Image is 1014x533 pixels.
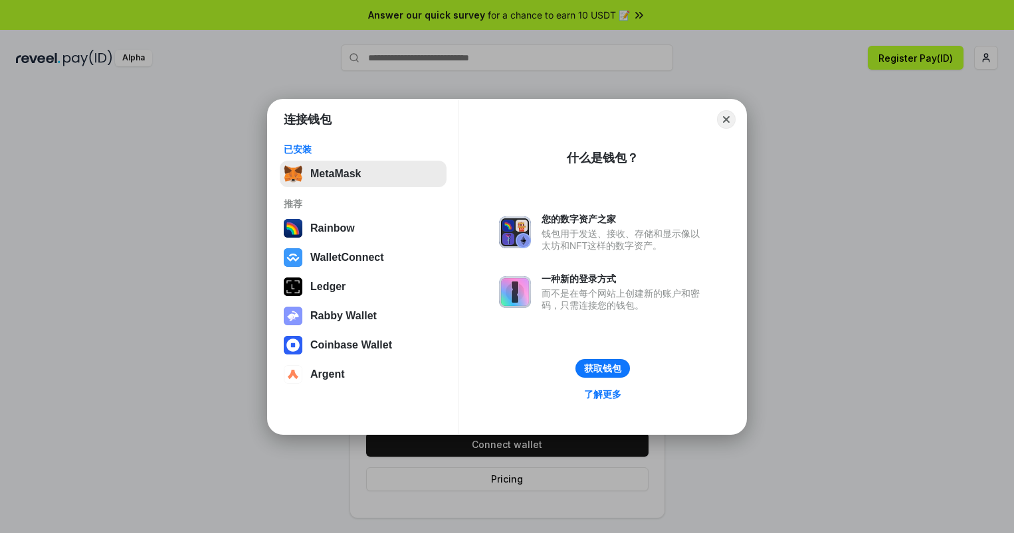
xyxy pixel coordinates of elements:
div: WalletConnect [310,252,384,264]
div: Ledger [310,281,346,293]
img: svg+xml,%3Csvg%20xmlns%3D%22http%3A%2F%2Fwww.w3.org%2F2000%2Fsvg%22%20width%3D%2228%22%20height%3... [284,277,302,296]
div: 已安装 [284,143,443,155]
div: 了解更多 [584,388,621,400]
button: Ledger [280,273,447,300]
button: 获取钱包 [575,359,630,378]
button: Rainbow [280,215,447,242]
button: Close [717,110,736,129]
img: svg+xml,%3Csvg%20xmlns%3D%22http%3A%2F%2Fwww.w3.org%2F2000%2Fsvg%22%20fill%3D%22none%22%20viewBox... [499,216,531,248]
button: Coinbase Wallet [280,332,447,358]
img: svg+xml,%3Csvg%20width%3D%2228%22%20height%3D%2228%22%20viewBox%3D%220%200%2028%2028%22%20fill%3D... [284,336,302,354]
img: svg+xml,%3Csvg%20width%3D%2228%22%20height%3D%2228%22%20viewBox%3D%220%200%2028%2028%22%20fill%3D... [284,248,302,267]
button: MetaMask [280,161,447,187]
img: svg+xml,%3Csvg%20xmlns%3D%22http%3A%2F%2Fwww.w3.org%2F2000%2Fsvg%22%20fill%3D%22none%22%20viewBox... [284,307,302,325]
div: MetaMask [310,168,361,180]
div: 钱包用于发送、接收、存储和显示像以太坊和NFT这样的数字资产。 [542,228,706,252]
img: svg+xml,%3Csvg%20fill%3D%22none%22%20height%3D%2233%22%20viewBox%3D%220%200%2035%2033%22%20width%... [284,165,302,183]
div: 您的数字资产之家 [542,213,706,225]
img: svg+xml,%3Csvg%20width%3D%2228%22%20height%3D%2228%22%20viewBox%3D%220%200%2028%2028%22%20fill%3D... [284,365,302,384]
div: 什么是钱包？ [567,150,639,166]
div: 一种新的登录方式 [542,273,706,285]
div: 获取钱包 [584,362,621,374]
div: Argent [310,368,345,380]
img: svg+xml,%3Csvg%20xmlns%3D%22http%3A%2F%2Fwww.w3.org%2F2000%2Fsvg%22%20fill%3D%22none%22%20viewBox... [499,276,531,308]
button: WalletConnect [280,244,447,271]
img: svg+xml,%3Csvg%20width%3D%22120%22%20height%3D%22120%22%20viewBox%3D%220%200%20120%20120%22%20fil... [284,219,302,238]
button: Argent [280,361,447,388]
div: Coinbase Wallet [310,339,392,351]
div: Rainbow [310,222,355,234]
div: 而不是在每个网站上创建新的账户和密码，只需连接您的钱包。 [542,287,706,311]
div: 推荐 [284,198,443,210]
button: Rabby Wallet [280,303,447,329]
h1: 连接钱包 [284,112,332,127]
a: 了解更多 [576,386,629,403]
div: Rabby Wallet [310,310,377,322]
